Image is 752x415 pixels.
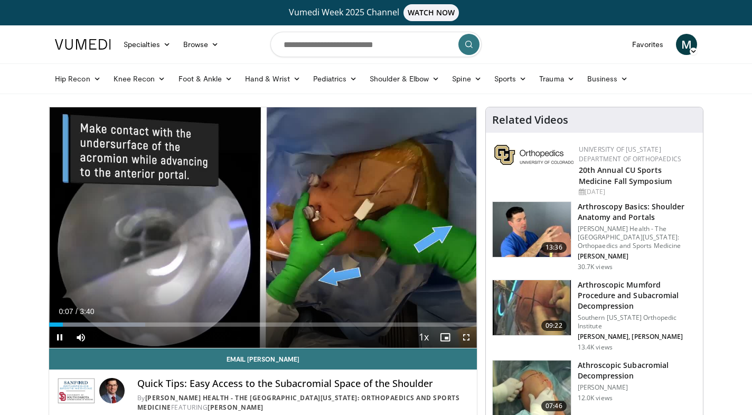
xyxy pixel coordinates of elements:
[239,68,307,89] a: Hand & Wrist
[456,327,477,348] button: Fullscreen
[363,68,446,89] a: Shoulder & Elbow
[76,307,78,316] span: /
[80,307,94,316] span: 3:40
[49,68,107,89] a: Hip Recon
[626,34,670,55] a: Favorites
[581,68,635,89] a: Business
[55,39,111,50] img: VuMedi Logo
[107,68,172,89] a: Knee Recon
[49,107,477,348] video-js: Video Player
[492,280,697,352] a: 09:22 Arthroscopic Mumford Procedure and Subacromial Decompression Southern [US_STATE] Orthopedic...
[49,327,70,348] button: Pause
[578,394,613,402] p: 12.0K views
[57,4,695,21] a: Vumedi Week 2025 ChannelWATCH NOW
[579,187,694,197] div: [DATE]
[676,34,697,55] a: M
[177,34,225,55] a: Browse
[579,145,681,163] a: University of [US_STATE] Department of Orthopaedics
[172,68,239,89] a: Foot & Ankle
[492,201,697,271] a: 13:36 Arthroscopy Basics: Shoulder Anatomy and Portals [PERSON_NAME] Health - The [GEOGRAPHIC_DAT...
[208,403,264,412] a: [PERSON_NAME]
[541,242,567,253] span: 13:36
[59,307,73,316] span: 0:07
[446,68,487,89] a: Spine
[578,383,697,392] p: [PERSON_NAME]
[541,401,567,411] span: 07:46
[403,4,459,21] span: WATCH NOW
[58,378,95,403] img: Sanford Health - The University of South Dakota School of Medicine: Orthopaedics and Sports Medicine
[493,202,571,257] img: 9534a039-0eaa-4167-96cf-d5be049a70d8.150x105_q85_crop-smart_upscale.jpg
[137,378,468,390] h4: Quick Tips: Easy Access to the Subacromial Space of the Shoulder
[70,327,91,348] button: Mute
[579,165,672,186] a: 20th Annual CU Sports Medicine Fall Symposium
[578,333,697,341] p: [PERSON_NAME], [PERSON_NAME]
[435,327,456,348] button: Enable picture-in-picture mode
[49,322,477,327] div: Progress Bar
[99,378,125,403] img: Avatar
[578,360,697,381] h3: Athroscopic Subacromial Decompression
[578,343,613,352] p: 13.4K views
[492,114,568,126] h4: Related Videos
[413,327,435,348] button: Playback Rate
[578,313,697,330] p: Southern [US_STATE] Orthopedic Institute
[578,252,697,261] p: [PERSON_NAME]
[578,280,697,311] h3: Arthroscopic Mumford Procedure and Subacromial Decompression
[494,145,574,165] img: 355603a8-37da-49b6-856f-e00d7e9307d3.png.150x105_q85_autocrop_double_scale_upscale_version-0.2.png
[488,68,533,89] a: Sports
[493,280,571,335] img: Mumford_100010853_2.jpg.150x105_q85_crop-smart_upscale.jpg
[533,68,581,89] a: Trauma
[270,32,482,57] input: Search topics, interventions
[307,68,363,89] a: Pediatrics
[117,34,177,55] a: Specialties
[49,348,477,370] a: Email [PERSON_NAME]
[578,225,697,250] p: [PERSON_NAME] Health - The [GEOGRAPHIC_DATA][US_STATE]: Orthopaedics and Sports Medicine
[578,263,613,271] p: 30.7K views
[137,393,468,412] div: By FEATURING
[578,201,697,223] h3: Arthroscopy Basics: Shoulder Anatomy and Portals
[541,320,567,331] span: 09:22
[137,393,460,412] a: [PERSON_NAME] Health - The [GEOGRAPHIC_DATA][US_STATE]: Orthopaedics and Sports Medicine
